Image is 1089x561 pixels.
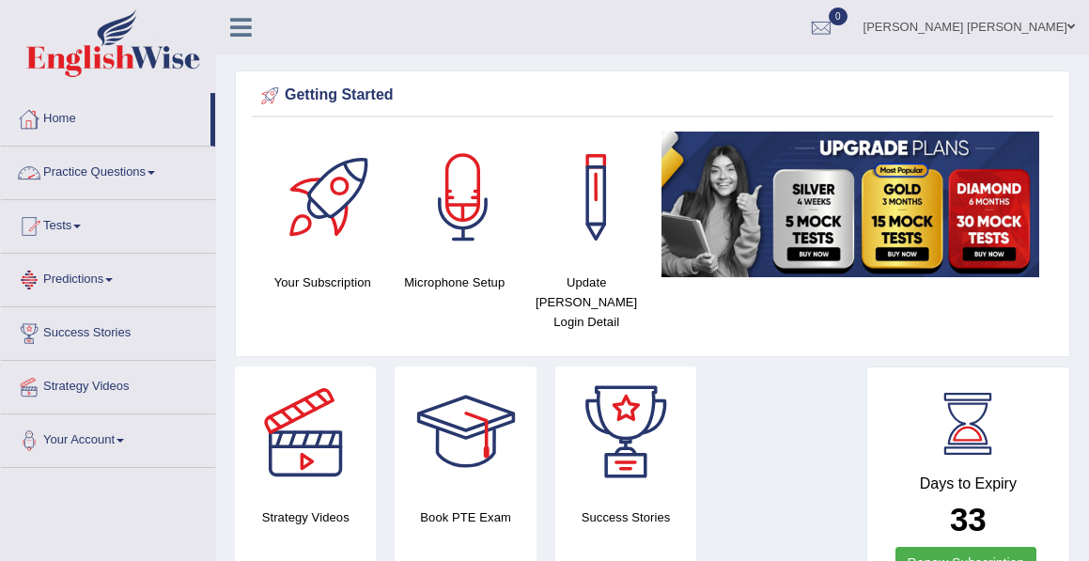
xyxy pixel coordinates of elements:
[1,93,210,140] a: Home
[235,507,376,527] h4: Strategy Videos
[1,254,215,301] a: Predictions
[661,132,1039,277] img: small5.jpg
[395,507,536,527] h4: Book PTE Exam
[1,200,215,247] a: Tests
[530,273,643,332] h4: Update [PERSON_NAME] Login Detail
[1,414,215,461] a: Your Account
[266,273,379,292] h4: Your Subscription
[1,147,215,194] a: Practice Questions
[950,501,987,538] b: 33
[555,507,696,527] h4: Success Stories
[1,361,215,408] a: Strategy Videos
[829,8,848,25] span: 0
[1,307,215,354] a: Success Stories
[888,475,1049,492] h4: Days to Expiry
[257,82,1049,110] div: Getting Started
[397,273,510,292] h4: Microphone Setup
